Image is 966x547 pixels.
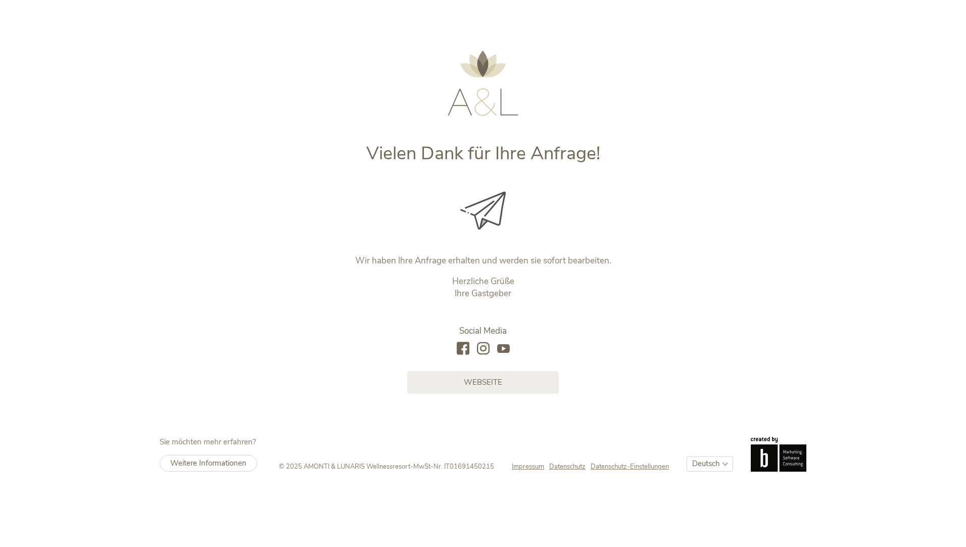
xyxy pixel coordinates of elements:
[460,192,506,230] img: Vielen Dank für Ihre Anfrage!
[512,462,544,471] span: Impressum
[413,462,494,471] span: MwSt-Nr. IT01691450215
[160,437,256,447] span: Sie möchten mehr erfahren?
[464,377,502,388] span: Webseite
[170,458,247,468] span: Weitere Informationen
[272,276,694,300] p: Herzliche Grüße Ihre Gastgeber
[279,462,410,471] span: © 2025 AMONTI & LUNARIS Wellnessresort
[591,462,669,471] a: Datenschutz-Einstellungen
[366,141,600,166] span: Vielen Dank für Ihre Anfrage!
[457,342,469,356] a: facebook
[477,342,490,356] a: instagram
[549,462,586,471] span: Datenschutz
[459,325,507,337] span: Social Media
[448,51,518,116] img: AMONTI & LUNARIS Wellnessresort
[497,342,510,356] a: youtube
[751,437,806,471] img: Brandnamic GmbH | Leading Hospitality Solutions
[512,462,549,471] a: Impressum
[410,462,413,471] span: -
[549,462,591,471] a: Datenschutz
[160,455,257,472] a: Weitere Informationen
[407,371,559,394] a: Webseite
[272,255,694,267] p: Wir haben Ihre Anfrage erhalten und werden sie sofort bearbeiten.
